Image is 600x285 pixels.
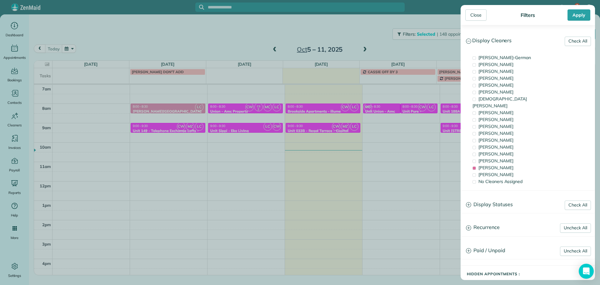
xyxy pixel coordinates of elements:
[478,75,513,81] span: [PERSON_NAME]
[461,220,595,236] a: Recurrence
[478,172,513,177] span: [PERSON_NAME]
[478,130,513,136] span: [PERSON_NAME]
[478,117,513,122] span: [PERSON_NAME]
[519,12,537,18] div: Filters
[560,223,591,233] a: Uncheck All
[478,89,513,95] span: [PERSON_NAME]
[478,179,522,184] span: No Cleaners Assigned
[567,9,590,21] div: Apply
[579,264,594,279] div: Open Intercom Messenger
[478,165,513,170] span: [PERSON_NAME]
[478,55,531,60] span: [PERSON_NAME]-German
[465,9,487,21] div: Close
[478,69,513,74] span: [PERSON_NAME]
[478,82,513,88] span: [PERSON_NAME]
[461,243,595,259] a: Paid / Unpaid
[565,201,591,210] a: Check All
[478,124,513,129] span: [PERSON_NAME]
[461,197,595,213] a: Display Statuses
[478,151,513,157] span: [PERSON_NAME]
[478,110,513,115] span: [PERSON_NAME]
[478,158,513,164] span: [PERSON_NAME]
[461,33,595,49] a: Display Cleaners
[472,96,527,109] span: [DEMOGRAPHIC_DATA][PERSON_NAME]
[565,37,591,46] a: Check All
[478,144,513,150] span: [PERSON_NAME]
[560,247,591,256] a: Uncheck All
[467,272,595,276] h5: Hidden Appointments :
[470,279,485,285] b: [DATE]
[478,62,513,67] span: [PERSON_NAME]
[478,137,513,143] span: [PERSON_NAME]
